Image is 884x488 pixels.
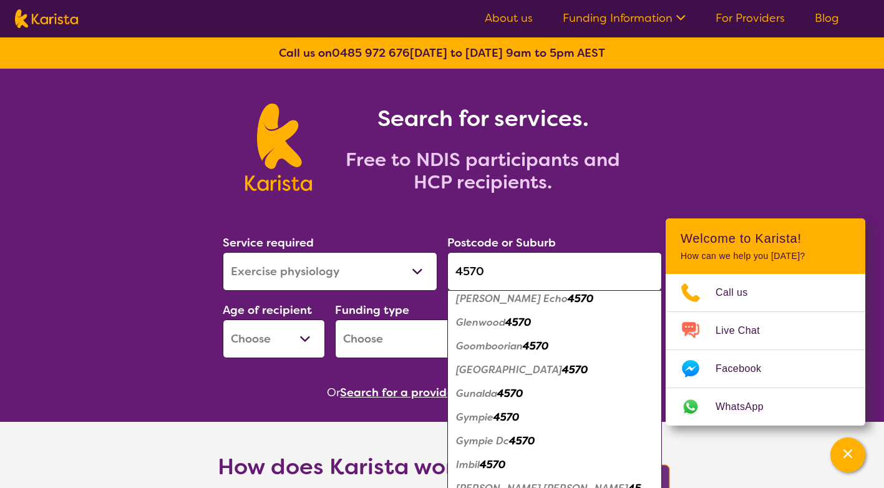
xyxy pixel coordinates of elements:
[563,11,686,26] a: Funding Information
[454,334,656,358] div: Goomboorian 4570
[454,406,656,429] div: Gympie 4570
[456,434,509,447] em: Gympie Dc
[335,303,409,318] label: Funding type
[456,316,505,329] em: Glenwood
[716,321,775,340] span: Live Chat
[279,46,605,61] b: Call us on [DATE] to [DATE] 9am to 5pm AEST
[456,387,497,400] em: Gunalda
[716,283,763,302] span: Call us
[666,274,865,426] ul: Choose channel
[456,339,523,353] em: Goomboorian
[245,104,312,191] img: Karista logo
[480,458,505,471] em: 4570
[505,316,531,329] em: 4570
[327,149,639,193] h2: Free to NDIS participants and HCP recipients.
[15,9,78,28] img: Karista logo
[223,303,312,318] label: Age of recipient
[327,383,340,402] span: Or
[456,458,480,471] em: Imbil
[454,382,656,406] div: Gunalda 4570
[218,452,480,482] h1: How does Karista work?
[327,104,639,134] h1: Search for services.
[454,358,656,382] div: Greens Creek 4570
[562,363,588,376] em: 4570
[447,235,556,250] label: Postcode or Suburb
[456,411,493,424] em: Gympie
[830,437,865,472] button: Channel Menu
[681,251,850,261] p: How can we help you [DATE]?
[716,11,785,26] a: For Providers
[456,363,562,376] em: [GEOGRAPHIC_DATA]
[456,292,568,305] em: [PERSON_NAME] Echo
[340,383,557,402] button: Search for a provider to leave a review
[454,429,656,453] div: Gympie Dc 4570
[447,252,662,291] input: Type
[497,387,523,400] em: 4570
[716,359,776,378] span: Facebook
[454,311,656,334] div: Glenwood 4570
[666,218,865,426] div: Channel Menu
[666,388,865,426] a: Web link opens in a new tab.
[681,231,850,246] h2: Welcome to Karista!
[454,453,656,477] div: Imbil 4570
[454,287,656,311] div: Glen Echo 4570
[523,339,548,353] em: 4570
[716,398,779,416] span: WhatsApp
[223,235,314,250] label: Service required
[509,434,535,447] em: 4570
[815,11,839,26] a: Blog
[493,411,519,424] em: 4570
[568,292,593,305] em: 4570
[332,46,410,61] a: 0485 972 676
[485,11,533,26] a: About us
